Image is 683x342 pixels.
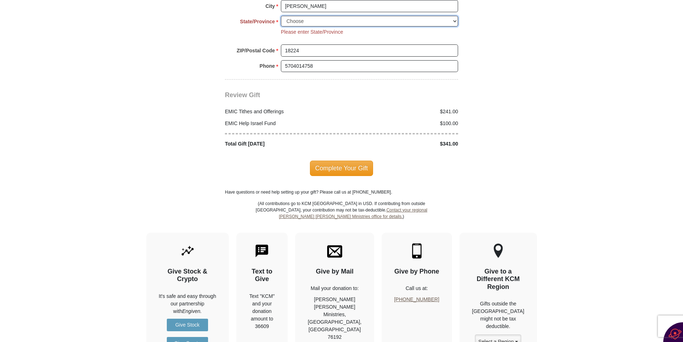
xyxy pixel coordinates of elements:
span: Review Gift [225,91,260,99]
strong: Phone [260,61,275,71]
li: Please enter State/Province [281,28,343,36]
p: Mail your donation to: [308,285,362,292]
a: Give Stock [167,319,208,331]
a: Contact your regional [PERSON_NAME] [PERSON_NAME] Ministries office for details. [279,208,427,219]
h4: Give Stock & Crypto [159,268,216,283]
strong: State/Province [240,16,275,27]
p: Gifts outside the [GEOGRAPHIC_DATA] might not be tax deductible. [472,300,524,330]
p: Have questions or need help setting up your gift? Please call us at [PHONE_NUMBER]. [225,189,458,195]
h4: Give by Phone [394,268,439,276]
img: mobile.svg [409,243,424,258]
i: Engiven. [182,308,202,314]
h4: Give by Mail [308,268,362,276]
img: envelope.svg [327,243,342,258]
p: [PERSON_NAME] [PERSON_NAME] Ministries, [GEOGRAPHIC_DATA], [GEOGRAPHIC_DATA] 76192 [308,296,362,341]
strong: City [265,1,275,11]
img: give-by-stock.svg [180,243,195,258]
div: EMIC Tithes and Offerings [221,108,342,115]
strong: ZIP/Postal Code [237,46,275,56]
p: Call us at: [394,285,439,292]
p: (All contributions go to KCM [GEOGRAPHIC_DATA] in USD. If contributing from outside [GEOGRAPHIC_D... [255,200,428,233]
div: Total Gift [DATE] [221,140,342,148]
img: other-region [493,243,503,258]
div: $241.00 [341,108,462,115]
div: $100.00 [341,120,462,127]
h4: Text to Give [249,268,275,283]
div: EMIC Help Israel Fund [221,120,342,127]
a: [PHONE_NUMBER] [394,296,439,302]
h4: Give to a Different KCM Region [472,268,524,291]
div: $341.00 [341,140,462,148]
p: It's safe and easy through our partnership with [159,293,216,315]
div: Text "KCM" and your donation amount to 36609 [249,293,275,330]
img: text-to-give.svg [254,243,269,258]
span: Complete Your Gift [310,161,373,176]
